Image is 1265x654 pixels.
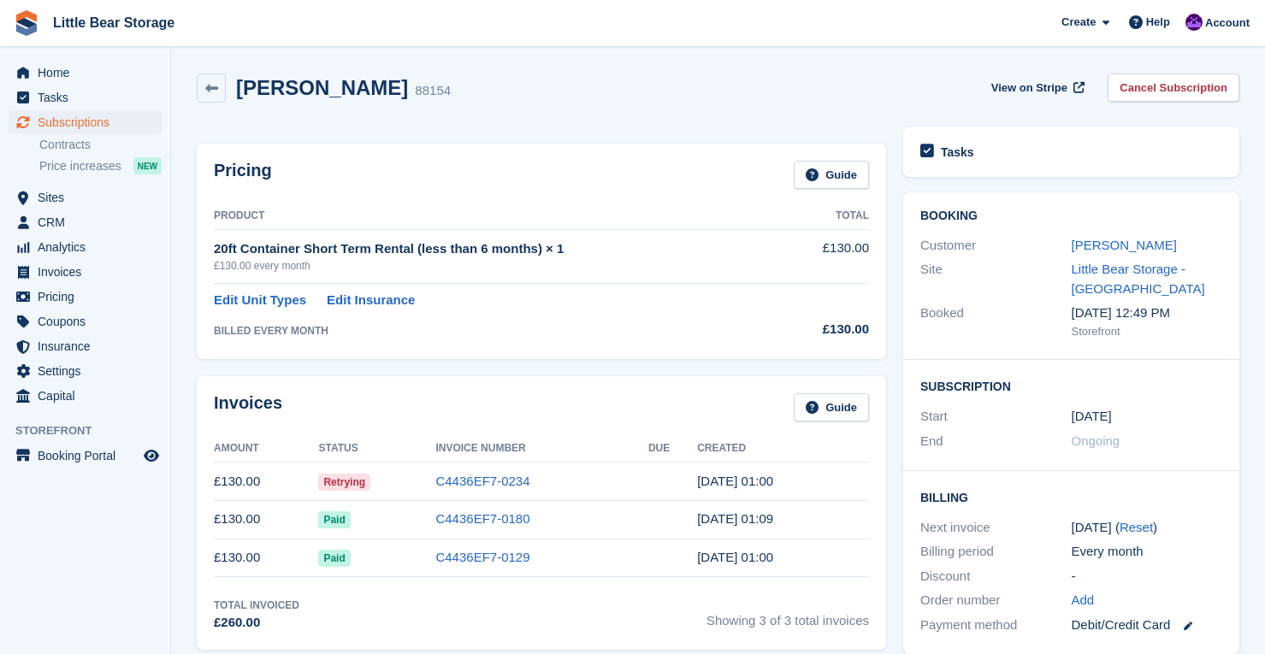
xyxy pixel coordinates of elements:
span: Home [38,61,140,85]
a: Edit Insurance [327,291,415,310]
td: £130.00 [214,539,318,577]
div: BILLED EVERY MONTH [214,323,792,339]
span: View on Stripe [991,80,1067,97]
span: Help [1146,14,1170,31]
span: Price increases [39,158,121,174]
div: Booked [920,303,1072,339]
div: 88154 [415,81,451,101]
span: Ongoing [1072,433,1120,448]
h2: Subscription [920,377,1222,394]
a: menu [9,444,162,468]
div: Order number [920,591,1072,610]
span: Pricing [38,285,140,309]
div: 20ft Container Short Term Rental (less than 6 months) × 1 [214,239,792,259]
th: Product [214,203,792,230]
a: Contracts [39,137,162,153]
a: Reset [1120,520,1153,534]
span: Sites [38,186,140,209]
div: Debit/Credit Card [1072,616,1223,635]
span: Retrying [318,474,370,491]
div: Payment method [920,616,1072,635]
th: Status [318,435,435,463]
div: Customer [920,236,1072,256]
h2: Booking [920,209,1222,223]
span: Paid [318,511,350,528]
a: C4436EF7-0129 [435,550,529,564]
span: Invoices [38,260,140,284]
a: menu [9,61,162,85]
span: Subscriptions [38,110,140,134]
span: Coupons [38,309,140,333]
span: Booking Portal [38,444,140,468]
time: 2025-07-30 00:00:06 UTC [697,474,773,488]
a: Little Bear Storage [46,9,181,37]
a: menu [9,85,162,109]
time: 2025-05-30 00:00:56 UTC [697,550,773,564]
td: £130.00 [792,229,869,283]
div: Total Invoiced [214,598,299,613]
a: [PERSON_NAME] [1072,238,1177,252]
span: Create [1061,14,1096,31]
th: Amount [214,435,318,463]
time: 2025-05-30 00:00:00 UTC [1072,407,1112,427]
div: Site [920,260,1072,298]
div: End [920,432,1072,451]
a: menu [9,260,162,284]
a: Guide [794,393,869,421]
span: Account [1205,15,1250,32]
h2: [PERSON_NAME] [236,76,408,99]
time: 2025-06-30 00:09:13 UTC [697,511,773,526]
span: Paid [318,550,350,567]
span: Insurance [38,334,140,358]
div: Storefront [1072,323,1223,340]
div: [DATE] 12:49 PM [1072,303,1223,323]
div: Discount [920,567,1072,586]
span: Showing 3 of 3 total invoices [706,598,869,633]
a: menu [9,384,162,408]
img: Henry Hastings [1185,14,1203,31]
a: menu [9,186,162,209]
td: £130.00 [214,500,318,539]
h2: Tasks [941,144,974,160]
div: Every month [1072,542,1223,562]
th: Total [792,203,869,230]
span: Tasks [38,85,140,109]
th: Invoice Number [435,435,648,463]
a: Cancel Subscription [1108,74,1239,102]
span: Capital [38,384,140,408]
span: Analytics [38,235,140,259]
div: NEW [133,157,162,174]
a: View on Stripe [984,74,1088,102]
span: Storefront [15,422,170,439]
a: Preview store [141,445,162,466]
div: £130.00 [792,320,869,339]
h2: Invoices [214,393,282,421]
a: Add [1072,591,1095,610]
a: Edit Unit Types [214,291,306,310]
a: menu [9,359,162,383]
a: menu [9,309,162,333]
a: Price increases NEW [39,156,162,175]
a: menu [9,210,162,234]
div: Billing period [920,542,1072,562]
div: £130.00 every month [214,258,792,274]
h2: Billing [920,488,1222,505]
div: Next invoice [920,518,1072,538]
div: Start [920,407,1072,427]
a: C4436EF7-0234 [435,474,529,488]
a: C4436EF7-0180 [435,511,529,526]
a: Little Bear Storage - [GEOGRAPHIC_DATA] [1072,262,1205,296]
div: £260.00 [214,613,299,633]
img: stora-icon-8386f47178a22dfd0bd8f6a31ec36ba5ce8667c1dd55bd0f319d3a0aa187defe.svg [14,10,39,36]
a: menu [9,235,162,259]
h2: Pricing [214,161,272,189]
td: £130.00 [214,463,318,501]
th: Due [648,435,697,463]
div: [DATE] ( ) [1072,518,1223,538]
span: CRM [38,210,140,234]
span: Settings [38,359,140,383]
a: menu [9,110,162,134]
a: menu [9,285,162,309]
a: menu [9,334,162,358]
a: Guide [794,161,869,189]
